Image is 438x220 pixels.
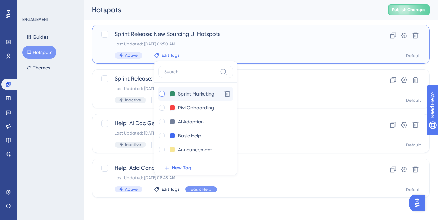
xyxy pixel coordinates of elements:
[392,7,425,13] span: Publish Changes
[178,145,213,154] input: New Tag
[406,187,421,192] div: Default
[409,192,430,213] iframe: UserGuiding AI Assistant Launcher
[162,53,180,58] span: Edit Tags
[125,187,138,192] span: Active
[125,142,141,147] span: Inactive
[115,119,351,128] span: Help: AI Doc Gen
[178,131,206,140] input: New Tag
[406,98,421,103] div: Default
[158,161,237,175] button: New Tag
[115,175,351,181] div: Last Updated: [DATE] 08:45 AM
[406,142,421,148] div: Default
[406,53,421,59] div: Default
[115,30,351,38] span: Sprint Release: New Sourcing UI Hotspots
[178,90,216,98] input: New Tag
[22,17,49,22] div: ENGAGEMENT
[191,187,211,192] span: Basic Help
[92,5,370,15] div: Hotspots
[115,86,351,91] div: Last Updated: [DATE] 01:25 PM
[154,187,180,192] button: Edit Tags
[164,69,217,75] input: Search...
[178,117,206,126] input: New Tag
[115,164,351,172] span: Help: Add Candidate Without Linkedin
[22,61,54,74] button: Themes
[178,104,216,112] input: New Tag
[125,53,138,58] span: Active
[22,46,56,59] button: Hotspots
[154,53,180,58] button: Edit Tags
[172,164,191,172] span: New Tag
[162,187,180,192] span: Edit Tags
[115,41,351,47] div: Last Updated: [DATE] 09:50 AM
[115,130,351,136] div: Last Updated: [DATE] 11:28 AM
[22,31,53,43] button: Guides
[178,159,212,168] input: New Tag
[125,97,141,103] span: Inactive
[115,75,351,83] span: Sprint Release: New Sourcing Page
[388,4,430,15] button: Publish Changes
[16,2,44,10] span: Need Help?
